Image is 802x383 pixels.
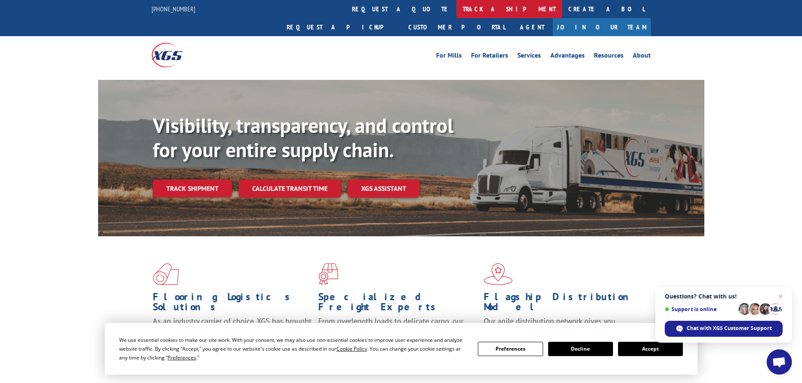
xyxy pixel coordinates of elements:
h1: Flagship Distribution Model [484,292,643,316]
img: xgs-icon-total-supply-chain-intelligence-red [153,263,179,285]
a: Agent [512,18,553,36]
a: Advantages [550,52,585,61]
div: Open chat [767,349,792,375]
a: Join Our Team [553,18,651,36]
a: Track shipment [153,180,232,197]
a: For Mills [436,52,462,61]
a: About [633,52,651,61]
span: As an industry carrier of choice, XGS has brought innovation and dedication to flooring logistics... [153,316,312,346]
a: For Retailers [471,52,508,61]
a: XGS ASSISTANT [348,180,420,198]
b: Visibility, transparency, and control for your entire supply chain. [153,112,453,163]
span: Chat with XGS Customer Support [687,325,772,332]
button: Preferences [478,342,543,356]
button: Decline [548,342,613,356]
span: Cookie Policy [336,345,367,352]
span: Support is online [665,306,735,312]
span: Preferences [168,354,196,361]
a: Resources [594,52,623,61]
img: xgs-icon-focused-on-flooring-red [318,263,338,285]
h1: Specialized Freight Experts [318,292,477,316]
a: Request a pickup [280,18,402,36]
div: Cookie Consent Prompt [105,323,698,375]
a: Calculate transit time [239,180,341,198]
a: Services [517,52,541,61]
div: Chat with XGS Customer Support [665,321,783,337]
img: xgs-icon-flagship-distribution-model-red [484,263,513,285]
a: Customer Portal [402,18,512,36]
span: Our agile distribution network gives you nationwide inventory management on demand. [484,316,639,336]
h1: Flooring Logistics Solutions [153,292,312,316]
span: Close chat [775,291,786,301]
span: Questions? Chat with us! [665,293,783,300]
a: [PHONE_NUMBER] [152,5,195,13]
div: We use essential cookies to make our site work. With your consent, we may also use non-essential ... [119,335,468,362]
button: Accept [618,342,683,356]
p: From overlength loads to delicate cargo, our experienced staff knows the best way to move your fr... [318,316,477,354]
